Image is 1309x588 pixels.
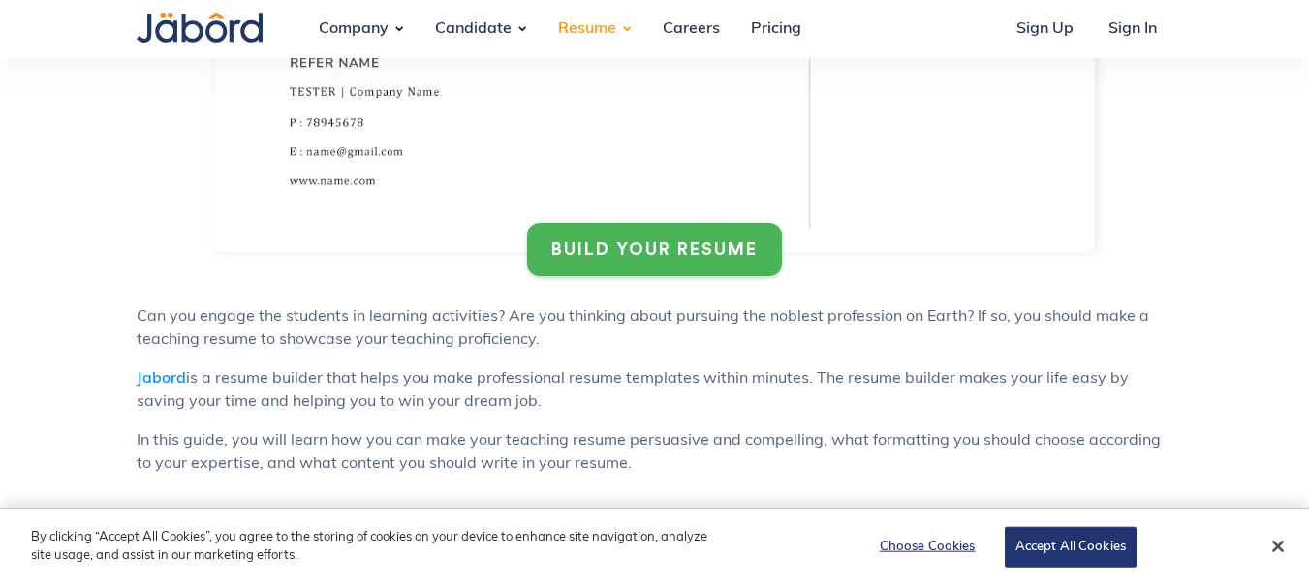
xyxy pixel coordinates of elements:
a: Careers [647,3,735,55]
button: Accept All Cookies [1005,527,1137,568]
div: Candidate [420,3,527,55]
div: Company [303,3,404,55]
img: Jabord [137,13,263,43]
a: BUILD YOUR RESUME [527,223,782,276]
div: Resume [543,3,632,55]
p: is a resume builder that helps you make professional resume templates within minutes. The resume ... [137,367,1173,414]
a: Sign In [1093,3,1172,55]
button: Close [1257,525,1299,568]
p: Can you engage the students in learning activities? Are you thinking about pursuing the noblest p... [137,305,1173,352]
div: BUILD YOUR RESUME [551,238,758,261]
a: Jabord [137,371,186,387]
button: Choose Cookies [867,528,988,567]
a: Pricing [735,3,817,55]
p: By clicking “Accept All Cookies”, you agree to the storing of cookies on your device to enhance s... [31,528,720,566]
a: Sign Up [1001,3,1089,55]
p: In this guide, you will learn how you can make your teaching resume persuasive and compelling, wh... [137,429,1173,476]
